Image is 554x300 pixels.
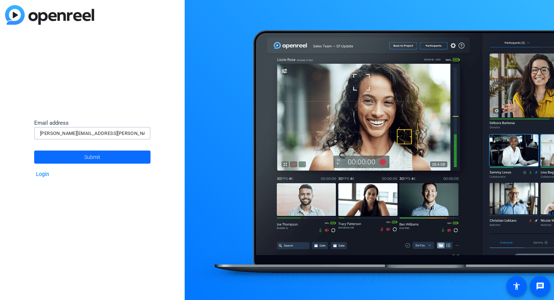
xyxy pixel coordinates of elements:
[34,120,69,126] span: Email address
[40,129,145,138] input: Email address
[536,282,545,291] mat-icon: message
[36,171,49,177] a: Login
[512,282,521,291] mat-icon: accessibility
[84,148,100,166] span: Submit
[5,5,94,25] img: blue-gradient.svg
[34,151,150,164] button: Submit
